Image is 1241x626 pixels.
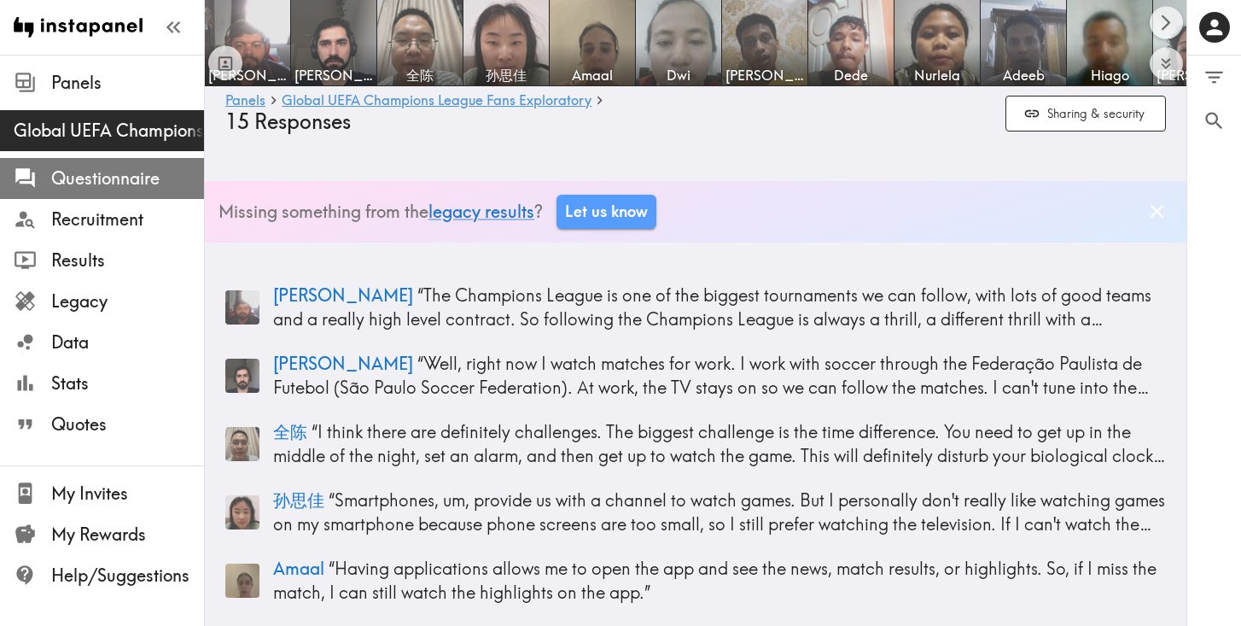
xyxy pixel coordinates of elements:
[225,359,259,393] img: Panelist thumbnail
[428,201,534,222] a: legacy results
[1187,99,1241,143] button: Search
[1203,109,1226,132] span: Search
[51,372,204,395] span: Stats
[812,66,890,85] span: Dede
[51,167,204,190] span: Questionnaire
[273,557,1166,605] p: “ Having applications allows me to open the app and see the news, match results, or highlights. S...
[218,200,543,224] p: Missing something from the ?
[225,564,259,598] img: Panelist thumbnail
[51,290,204,313] span: Legacy
[556,195,656,229] a: Let us know
[273,558,324,579] span: Amaal
[273,353,413,374] span: [PERSON_NAME]
[51,71,204,95] span: Panels
[51,249,204,272] span: Results
[1150,6,1183,39] button: Scroll right
[225,550,1166,611] a: Panelist thumbnailAmaal “Having applications allows me to open the app and see the news, match re...
[1005,96,1166,132] button: Sharing & security
[467,66,545,85] span: 孙思佳
[984,66,1063,85] span: Adeeb
[1141,196,1173,227] button: Dismiss banner
[553,66,632,85] span: Amaal
[14,119,204,143] span: Global UEFA Champions League Fans Exploratory
[208,66,287,85] span: [PERSON_NAME]
[282,93,591,109] a: Global UEFA Champions League Fans Exploratory
[273,489,324,511] span: 孙思佳
[725,66,804,85] span: [PERSON_NAME]
[273,352,1166,400] p: “ Well, right now I watch matches for work. I work with soccer through the Federação Paulista de ...
[273,421,307,442] span: 全陈
[51,523,204,547] span: My Rewards
[225,413,1166,475] a: Panelist thumbnail全陈 “I think there are definitely challenges. The biggest challenge is the time ...
[225,427,259,461] img: Panelist thumbnail
[51,482,204,506] span: My Invites
[273,420,1166,468] p: “ I think there are definitely challenges. The biggest challenge is the time difference. You need...
[51,331,204,354] span: Data
[225,277,1166,338] a: Panelist thumbnail[PERSON_NAME] “The Champions League is one of the biggest tournaments we can fo...
[273,284,1166,331] p: “ The Champions League is one of the biggest tournaments we can follow, with lots of good teams a...
[225,290,259,325] img: Panelist thumbnail
[225,93,265,109] a: Panels
[898,66,976,85] span: Nurlela
[639,66,718,85] span: Dwi
[51,412,204,436] span: Quotes
[225,109,351,134] span: 15 Responses
[381,66,459,85] span: 全陈
[1203,66,1226,89] span: Filter Responses
[1150,47,1183,80] button: Expand to show all items
[294,66,373,85] span: [PERSON_NAME]
[225,345,1166,407] a: Panelist thumbnail[PERSON_NAME] “Well, right now I watch matches for work. I work with soccer thr...
[1187,56,1241,99] button: Filter Responses
[1070,66,1149,85] span: Hiago
[51,208,204,231] span: Recruitment
[273,489,1166,536] p: “ Smartphones, um, provide us with a channel to watch games. But I personally don't really like w...
[225,482,1166,543] a: Panelist thumbnail孙思佳 “Smartphones, um, provide us with a channel to watch games. But I personall...
[225,495,259,529] img: Panelist thumbnail
[208,46,242,80] button: Toggle between responses and questions
[273,284,413,306] span: [PERSON_NAME]
[51,564,204,588] span: Help/Suggestions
